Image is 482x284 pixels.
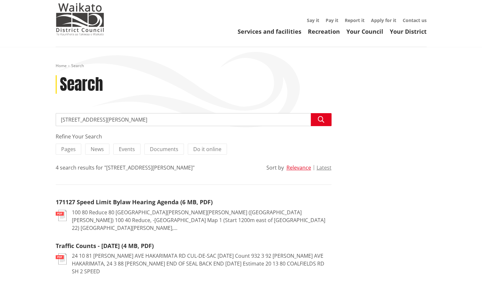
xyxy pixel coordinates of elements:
span: Events [119,146,135,153]
span: Search [71,63,84,68]
a: Your District [390,28,427,35]
a: 171127 Speed Limit Bylaw Hearing Agenda (6 MB, PDF) [56,198,213,206]
h1: Search [60,75,103,94]
span: Pages [61,146,76,153]
img: document-pdf.svg [56,253,67,265]
span: Documents [150,146,178,153]
a: Pay it [326,17,338,23]
a: Contact us [403,17,427,23]
img: document-pdf.svg [56,210,67,221]
div: Refine Your Search [56,133,331,140]
span: Do it online [193,146,221,153]
nav: breadcrumb [56,63,427,69]
a: Say it [307,17,319,23]
a: Report it [345,17,364,23]
span: News [91,146,104,153]
button: Relevance [286,165,311,171]
a: Traffic Counts - [DATE] (4 MB, PDF) [56,242,154,250]
p: 24 10 81 [PERSON_NAME] AVE HAKARIMATA RD CUL-DE-SAC [DATE] Count 932 3 92 [PERSON_NAME] AVE HAKAR... [72,252,331,275]
div: Sort by [266,164,284,172]
a: Home [56,63,67,68]
a: Services and facilities [238,28,301,35]
img: Waikato District Council - Te Kaunihera aa Takiwaa o Waikato [56,3,104,35]
p: 100 80 Reduce 80 [GEOGRAPHIC_DATA][PERSON_NAME][PERSON_NAME] ([GEOGRAPHIC_DATA][PERSON_NAME]) 100... [72,208,331,232]
a: Apply for it [371,17,396,23]
iframe: Messenger Launcher [452,257,476,280]
div: 4 search results for "[STREET_ADDRESS][PERSON_NAME]" [56,164,195,172]
button: Latest [317,165,331,171]
a: Recreation [308,28,340,35]
a: Your Council [346,28,383,35]
input: Search input [56,113,331,126]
